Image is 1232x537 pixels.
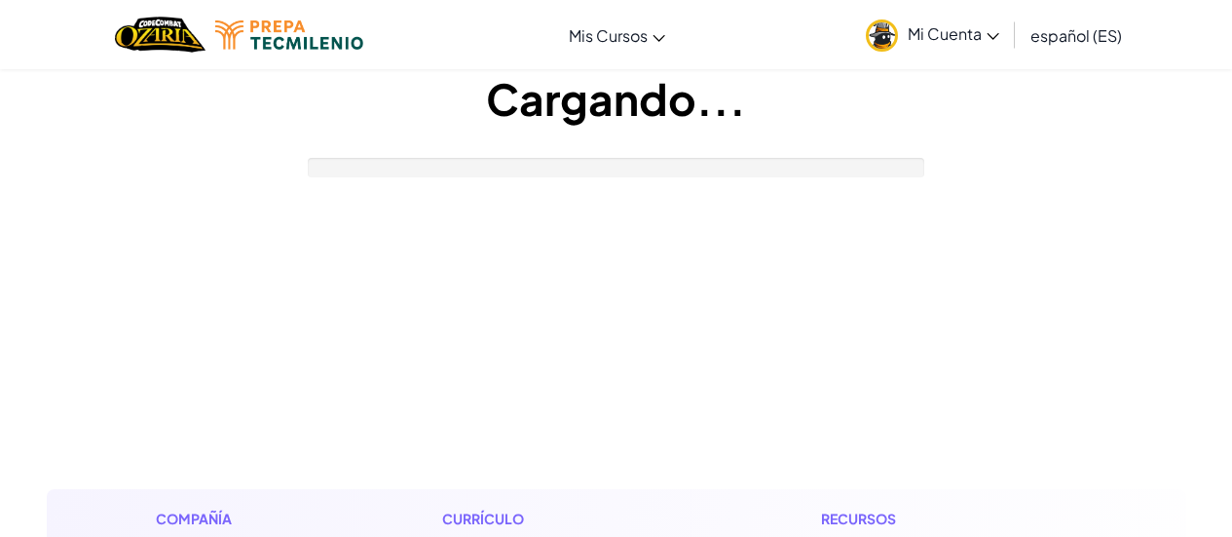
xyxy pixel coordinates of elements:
[115,15,205,55] img: Home
[866,19,898,52] img: avatar
[1021,9,1132,61] a: español (ES)
[115,15,205,55] a: Ozaria by CodeCombat logo
[856,4,1009,65] a: Mi Cuenta
[1030,25,1122,46] span: español (ES)
[908,23,999,44] span: Mi Cuenta
[156,509,318,529] h1: Compañía
[442,509,698,529] h1: Currículo
[215,20,363,50] img: Tecmilenio logo
[569,25,648,46] span: Mis Cursos
[821,509,1077,529] h1: Recursos
[559,9,675,61] a: Mis Cursos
